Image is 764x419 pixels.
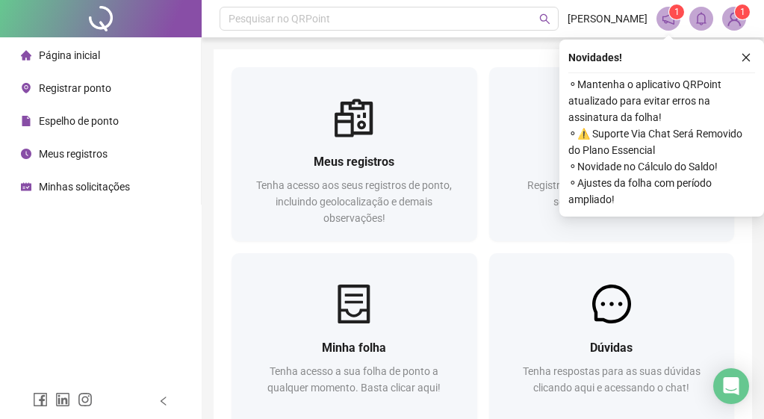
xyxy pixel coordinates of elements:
[158,396,169,406] span: left
[527,179,696,208] span: Registre sua presença com rapidez e segurança clicando aqui!
[741,52,751,63] span: close
[568,76,755,125] span: ⚬ Mantenha o aplicativo QRPoint atualizado para evitar erros na assinatura da folha!
[39,181,130,193] span: Minhas solicitações
[489,67,735,241] a: Registrar pontoRegistre sua presença com rapidez e segurança clicando aqui!
[568,125,755,158] span: ⚬ ⚠️ Suporte Via Chat Será Removido do Plano Essencial
[713,368,749,404] div: Open Intercom Messenger
[723,7,745,30] img: 90160
[39,115,119,127] span: Espelho de ponto
[39,82,111,94] span: Registrar ponto
[695,12,708,25] span: bell
[568,49,622,66] span: Novidades !
[674,7,680,17] span: 1
[669,4,684,19] sup: 1
[33,392,48,407] span: facebook
[740,7,745,17] span: 1
[568,175,755,208] span: ⚬ Ajustes da folha com período ampliado!
[256,179,452,224] span: Tenha acesso aos seus registros de ponto, incluindo geolocalização e demais observações!
[39,148,108,160] span: Meus registros
[55,392,70,407] span: linkedin
[21,83,31,93] span: environment
[21,50,31,60] span: home
[523,365,701,394] span: Tenha respostas para as suas dúvidas clicando aqui e acessando o chat!
[322,341,386,355] span: Minha folha
[21,116,31,126] span: file
[568,10,647,27] span: [PERSON_NAME]
[39,49,100,61] span: Página inicial
[267,365,441,394] span: Tenha acesso a sua folha de ponto a qualquer momento. Basta clicar aqui!
[735,4,750,19] sup: Atualize o seu contato no menu Meus Dados
[539,13,550,25] span: search
[590,341,633,355] span: Dúvidas
[568,158,755,175] span: ⚬ Novidade no Cálculo do Saldo!
[21,181,31,192] span: schedule
[314,155,394,169] span: Meus registros
[21,149,31,159] span: clock-circle
[78,392,93,407] span: instagram
[232,67,477,241] a: Meus registrosTenha acesso aos seus registros de ponto, incluindo geolocalização e demais observa...
[662,12,675,25] span: notification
